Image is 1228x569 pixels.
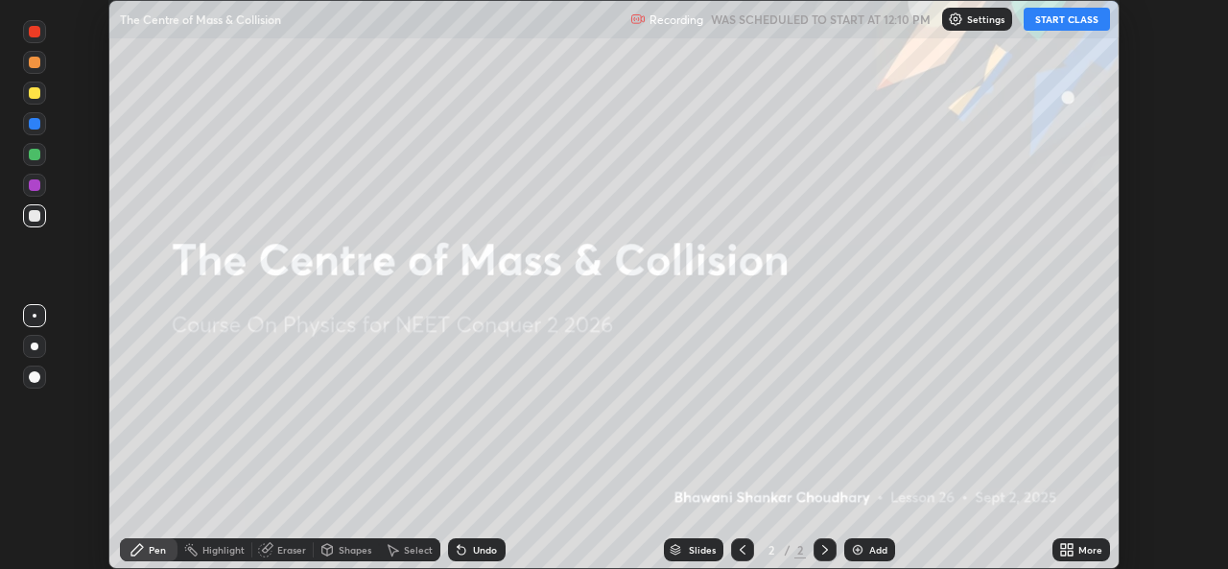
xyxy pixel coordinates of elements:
p: The Centre of Mass & Collision [120,12,281,27]
div: Slides [689,545,716,555]
div: 2 [794,541,806,558]
h5: WAS SCHEDULED TO START AT 12:10 PM [711,11,931,28]
div: / [785,544,791,556]
div: Pen [149,545,166,555]
div: Shapes [339,545,371,555]
div: Undo [473,545,497,555]
p: Recording [649,12,703,27]
img: recording.375f2c34.svg [630,12,646,27]
div: Select [404,545,433,555]
img: add-slide-button [850,542,865,557]
p: Settings [967,14,1004,24]
div: Eraser [277,545,306,555]
img: class-settings-icons [948,12,963,27]
div: More [1078,545,1102,555]
div: Add [869,545,887,555]
div: Highlight [202,545,245,555]
div: 2 [762,544,781,556]
button: START CLASS [1024,8,1110,31]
